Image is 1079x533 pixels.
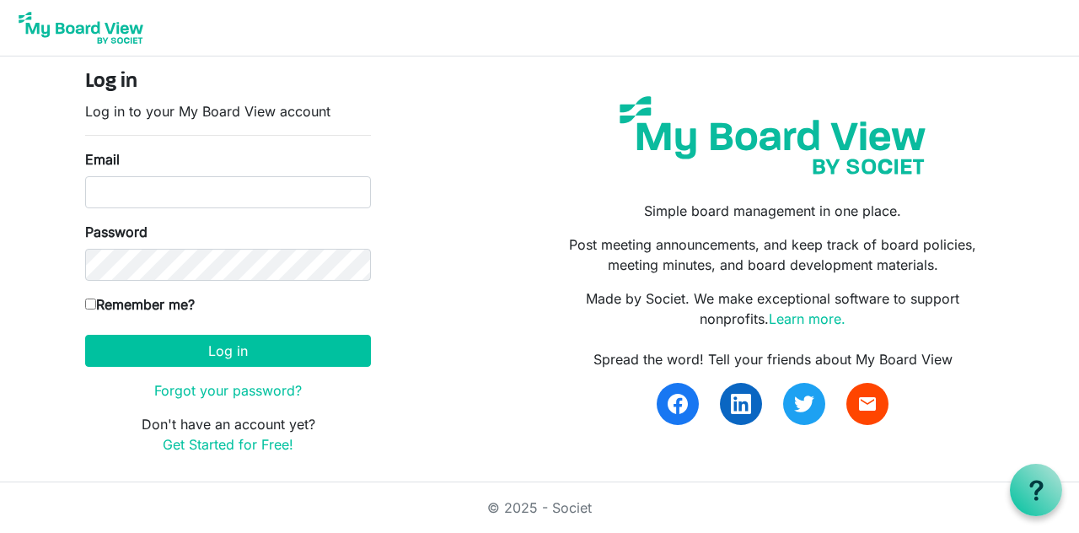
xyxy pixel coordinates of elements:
[731,394,751,414] img: linkedin.svg
[85,222,148,242] label: Password
[163,436,293,453] a: Get Started for Free!
[552,234,994,275] p: Post meeting announcements, and keep track of board policies, meeting minutes, and board developm...
[552,201,994,221] p: Simple board management in one place.
[857,394,878,414] span: email
[154,382,302,399] a: Forgot your password?
[85,299,96,310] input: Remember me?
[85,70,371,94] h4: Log in
[85,414,371,455] p: Don't have an account yet?
[85,294,195,315] label: Remember me?
[668,394,688,414] img: facebook.svg
[607,83,938,187] img: my-board-view-societ.svg
[552,288,994,329] p: Made by Societ. We make exceptional software to support nonprofits.
[487,499,592,516] a: © 2025 - Societ
[85,335,371,367] button: Log in
[846,383,888,425] a: email
[769,310,845,327] a: Learn more.
[85,149,120,170] label: Email
[13,7,148,49] img: My Board View Logo
[552,349,994,369] div: Spread the word! Tell your friends about My Board View
[794,394,814,414] img: twitter.svg
[85,101,371,121] p: Log in to your My Board View account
